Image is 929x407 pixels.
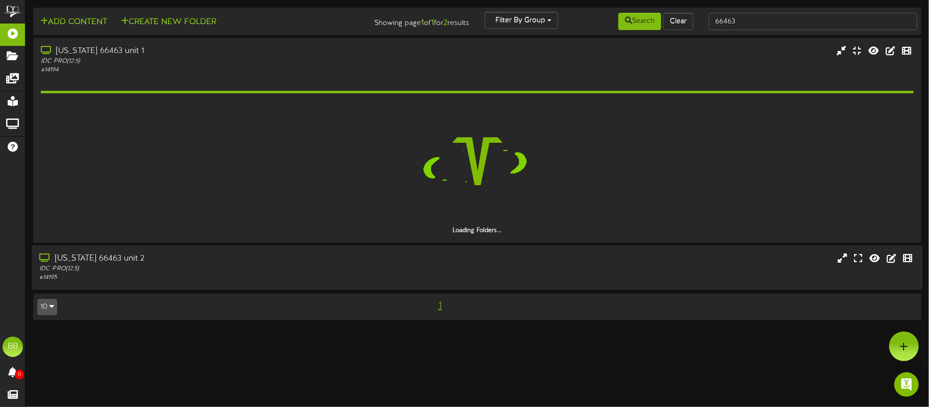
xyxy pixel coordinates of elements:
[328,12,477,29] div: Showing page of for results
[412,96,543,226] img: loading-spinner-5.png
[663,13,693,30] button: Clear
[39,273,395,282] div: # 14195
[3,337,23,357] div: BB
[894,372,919,397] div: Open Intercom Messenger
[37,299,57,315] button: 10
[41,45,395,57] div: [US_STATE] 66463 unit 1
[443,18,447,28] strong: 2
[118,16,219,29] button: Create New Folder
[436,300,444,312] span: 1
[39,253,395,265] div: [US_STATE] 66463 unit 2
[453,227,502,234] strong: Loading Folders...
[709,13,917,30] input: -- Search Playlists by Name --
[41,66,395,74] div: # 14194
[39,265,395,273] div: IDC PRO ( 12:5 )
[618,13,661,30] button: Search
[485,12,558,29] button: Filter By Group
[421,18,424,28] strong: 1
[41,57,395,66] div: IDC PRO ( 12:5 )
[431,18,434,28] strong: 1
[15,370,24,379] span: 0
[37,16,110,29] button: Add Content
